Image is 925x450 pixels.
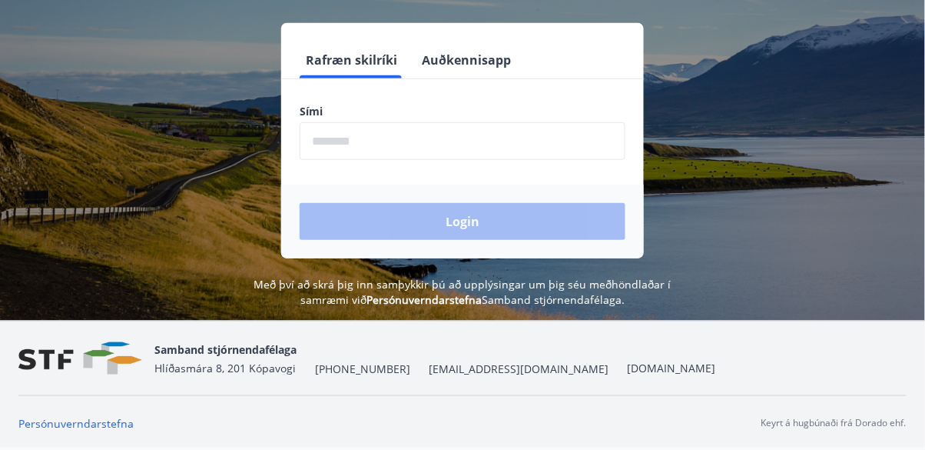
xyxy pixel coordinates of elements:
[154,361,296,375] span: Hlíðasmára 8, 201 Kópavogi
[18,342,142,375] img: vjCaq2fThgY3EUYqSgpjEiBg6WP39ov69hlhuPVN.png
[315,362,410,377] span: [PHONE_NUMBER]
[761,416,907,430] p: Keyrt á hugbúnaði frá Dorado ehf.
[429,362,608,377] span: [EMAIL_ADDRESS][DOMAIN_NAME]
[154,342,297,357] span: Samband stjórnendafélaga
[300,104,625,119] label: Sími
[300,42,403,78] button: Rafræn skilríki
[627,361,715,375] a: [DOMAIN_NAME]
[18,416,134,431] a: Persónuverndarstefna
[366,292,482,307] a: Persónuverndarstefna
[254,277,671,307] span: Með því að skrá þig inn samþykkir þú að upplýsingar um þig séu meðhöndlaðar í samræmi við Samband...
[416,42,517,78] button: Auðkennisapp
